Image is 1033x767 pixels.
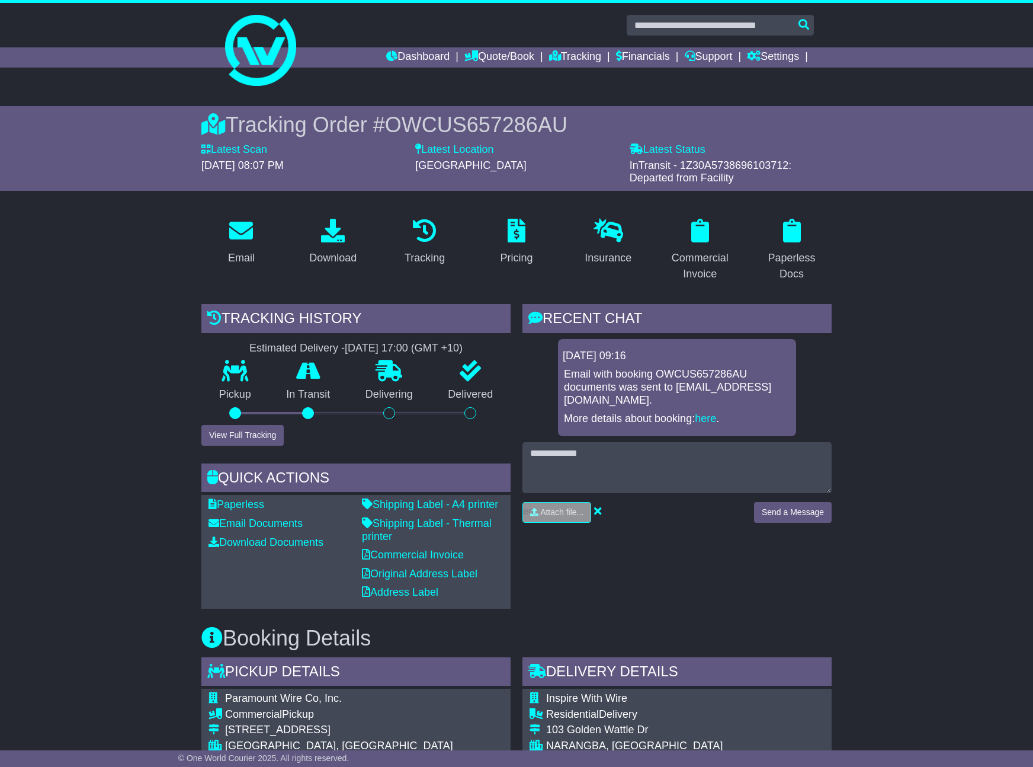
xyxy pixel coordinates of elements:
a: Dashboard [386,47,450,68]
a: Download [301,215,364,270]
a: Shipping Label - A4 printer [362,498,498,510]
span: InTransit - 1Z30A5738696103712: Departed from Facility [630,159,792,184]
label: Latest Status [630,143,705,156]
span: OWCUS657286AU [385,113,567,137]
a: Tracking [397,215,453,270]
div: [STREET_ADDRESS] [225,724,453,737]
span: © One World Courier 2025. All rights reserved. [178,753,349,763]
div: Pickup [225,708,453,721]
p: Delivered [431,388,511,401]
div: Estimated Delivery - [201,342,511,355]
p: Delivering [348,388,431,401]
div: [GEOGRAPHIC_DATA], [GEOGRAPHIC_DATA] [225,740,453,753]
div: Download [309,250,357,266]
div: Email [228,250,255,266]
div: Tracking history [201,304,511,336]
div: 103 Golden Wattle Dr [546,724,814,737]
div: Pickup Details [201,657,511,689]
div: Tracking [405,250,445,266]
a: Tracking [549,47,601,68]
span: Inspire With Wire [546,692,627,704]
div: [DATE] 17:00 (GMT +10) [345,342,463,355]
a: Download Documents [208,536,323,548]
button: View Full Tracking [201,425,284,446]
a: here [695,413,716,424]
a: Email [220,215,262,270]
a: Address Label [362,586,438,598]
div: Insurance [585,250,631,266]
a: Support [685,47,733,68]
div: Paperless Docs [759,250,824,282]
a: Financials [616,47,670,68]
div: [DATE] 09:16 [563,350,791,363]
a: Commercial Invoice [660,215,740,286]
label: Latest Scan [201,143,267,156]
a: Shipping Label - Thermal printer [362,517,492,542]
span: [GEOGRAPHIC_DATA] [415,159,526,171]
div: Quick Actions [201,464,511,496]
div: NARANGBA, [GEOGRAPHIC_DATA] [546,740,814,753]
span: Residential [546,708,599,720]
div: Delivery [546,708,814,721]
div: RECENT CHAT [522,304,832,336]
a: Pricing [492,215,540,270]
a: Original Address Label [362,568,477,580]
span: [DATE] 08:07 PM [201,159,284,171]
span: Paramount Wire Co, Inc. [225,692,342,704]
button: Send a Message [754,502,832,523]
div: Tracking Order # [201,112,832,138]
p: In Transit [269,388,348,401]
span: Commercial [225,708,282,720]
a: Email Documents [208,517,303,529]
label: Latest Location [415,143,493,156]
p: Pickup [201,388,269,401]
div: Commercial Invoice [668,250,732,282]
a: Settings [747,47,799,68]
p: More details about booking: . [564,413,790,426]
p: Email with booking OWCUS657286AU documents was sent to [EMAIL_ADDRESS][DOMAIN_NAME]. [564,368,790,407]
a: Quote/Book [464,47,534,68]
h3: Booking Details [201,627,832,650]
div: Delivery Details [522,657,832,689]
a: Insurance [577,215,639,270]
div: Pricing [500,250,532,266]
a: Paperless Docs [752,215,832,286]
a: Paperless [208,498,264,510]
a: Commercial Invoice [362,549,464,561]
